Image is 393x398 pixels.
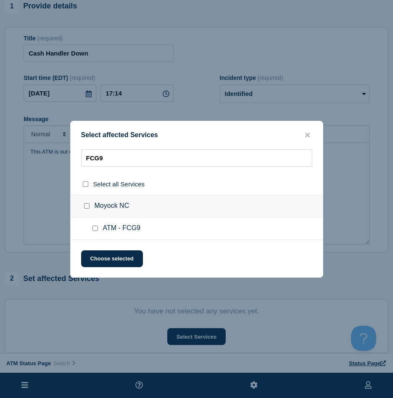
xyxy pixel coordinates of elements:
[71,195,323,218] div: Moyock NC
[103,224,140,233] span: ATM - FCG9
[303,131,312,139] button: close button
[92,226,98,231] input: ATM - FCG9 checkbox
[83,181,88,187] input: select all checkbox
[71,131,323,139] div: Select affected Services
[93,180,145,188] span: Select all Services
[84,203,90,209] input: Moyock NC checkbox
[81,250,143,267] button: Choose selected
[81,149,312,167] input: Search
